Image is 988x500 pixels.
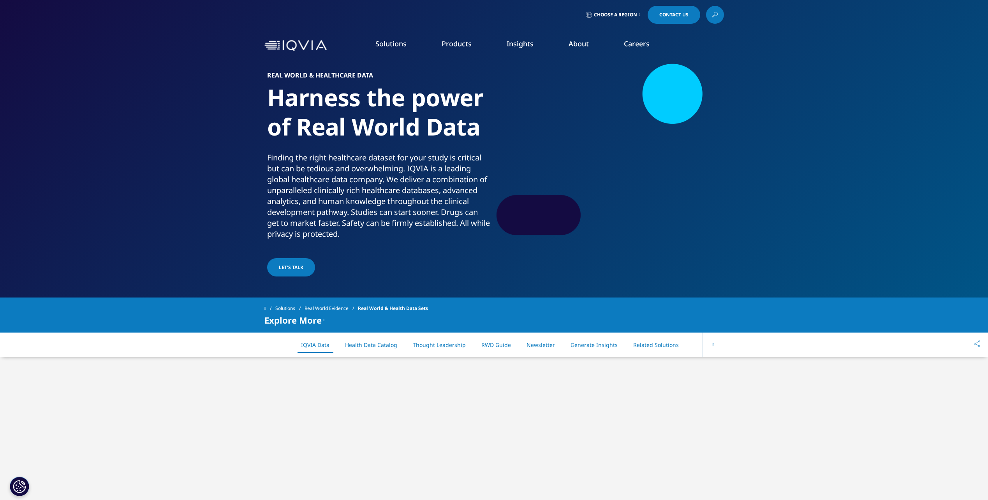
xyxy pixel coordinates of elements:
a: Solutions [375,39,407,48]
a: Let's Talk [267,258,315,276]
span: Choose a Region [594,12,637,18]
span: Explore More [264,315,322,325]
h1: Harness the power of Real World Data [267,83,491,152]
a: Contact Us [648,6,700,24]
a: Newsletter [527,341,555,349]
a: Explore More [694,341,729,349]
a: Products [442,39,472,48]
a: Insights [507,39,534,48]
img: 2054_young-woman-touching-big-digital-monitor.jpg [512,72,721,228]
a: IQVIA Data [301,341,329,349]
p: Finding the right healthcare dataset for your study is critical but can be tedious and overwhelmi... [267,152,491,244]
a: Related Solutions [633,341,679,349]
img: IQVIA Healthcare Information Technology and Pharma Clinical Research Company [264,40,327,51]
span: Real World & Health Data Sets [358,301,428,315]
nav: Primary [330,27,724,64]
span: Let's Talk [279,264,303,271]
a: About [569,39,589,48]
a: Real World Evidence [305,301,358,315]
a: Solutions [275,301,305,315]
button: Cookie Settings [10,477,29,496]
a: Careers [624,39,650,48]
a: Thought Leadership [413,341,466,349]
a: Generate Insights [571,341,618,349]
a: Health Data Catalog [345,341,397,349]
h6: Real World & Healthcare Data [267,72,491,83]
a: RWD Guide [481,341,511,349]
span: Contact Us [659,12,689,17]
